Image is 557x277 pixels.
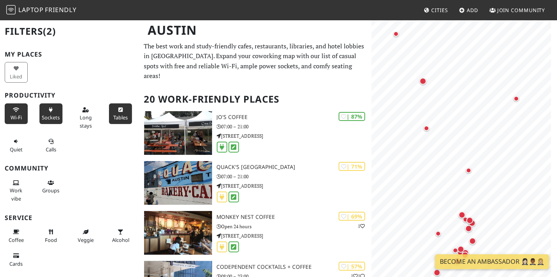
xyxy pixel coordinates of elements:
button: Sockets [39,103,62,124]
p: [STREET_ADDRESS] [217,132,371,140]
span: Work-friendly tables [113,114,128,121]
span: Group tables [42,187,59,194]
span: Veggie [78,236,94,243]
h3: Quack's [GEOGRAPHIC_DATA] [217,164,371,170]
button: Calls [39,135,62,156]
div: | 87% [339,112,365,121]
a: Cities [421,3,451,17]
span: Food [45,236,57,243]
span: Add [467,7,478,14]
span: Power sockets [42,114,60,121]
a: Quack's 43rd Street Bakery | 71% Quack's [GEOGRAPHIC_DATA] 07:00 – 21:00 [STREET_ADDRESS] [139,161,371,205]
span: (2) [43,25,56,37]
span: Laptop [18,5,44,14]
button: Veggie [74,226,97,246]
button: Quiet [5,135,28,156]
h3: Productivity [5,92,135,99]
div: Map marker [459,211,474,227]
a: Add [456,3,482,17]
p: 07:00 – 21:00 [217,123,371,130]
div: | 71% [339,162,365,171]
a: Monkey Nest Coffee | 69% 1 Monkey Nest Coffee Open 24 hours [STREET_ADDRESS] [139,211,371,255]
p: Open 24 hours [217,223,371,230]
div: Map marker [466,168,482,183]
h3: Service [5,214,135,222]
span: Quiet [10,146,23,153]
div: Map marker [424,126,439,141]
p: 07:00 – 21:00 [217,173,371,180]
img: Jo's Coffee [144,111,212,155]
span: Join Community [497,7,545,14]
button: Tables [109,103,132,124]
h2: Filters [5,20,135,43]
p: 1 [358,222,365,230]
span: Credit cards [9,260,23,267]
div: | 69% [339,212,365,221]
h3: Monkey Nest Coffee [217,214,371,220]
img: Monkey Nest Coffee [144,211,212,255]
span: Cities [432,7,448,14]
h3: Codependent Cocktails + Coffee [217,264,371,270]
span: People working [10,187,22,202]
div: Map marker [393,31,409,47]
h3: My Places [5,51,135,58]
span: Long stays [80,114,92,129]
p: The best work and study-friendly cafes, restaurants, libraries, and hotel lobbies in [GEOGRAPHIC_... [144,41,367,81]
img: Quack's 43rd Street Bakery [144,161,212,205]
button: Food [39,226,62,246]
span: Coffee [9,236,24,243]
a: LaptopFriendly LaptopFriendly [6,4,77,17]
h3: Jo's Coffee [217,114,371,121]
h1: Austin [142,20,370,41]
button: Work vibe [5,176,28,205]
div: Map marker [514,96,529,112]
a: Jo's Coffee | 87% Jo's Coffee 07:00 – 21:00 [STREET_ADDRESS] [139,111,371,155]
button: Wi-Fi [5,103,28,124]
span: Video/audio calls [46,146,56,153]
a: Join Community [486,3,548,17]
button: Groups [39,176,62,197]
div: Map marker [466,217,482,233]
button: Alcohol [109,226,132,246]
span: Friendly [45,5,76,14]
img: LaptopFriendly [6,5,16,14]
h2: 20 Work-Friendly Places [144,87,367,111]
span: Alcohol [112,236,129,243]
div: Map marker [420,78,435,93]
button: Long stays [74,103,97,132]
p: [STREET_ADDRESS] [217,232,371,240]
h3: Community [5,165,135,172]
button: Coffee [5,226,28,246]
button: Cards [5,249,28,270]
p: [STREET_ADDRESS] [217,182,371,190]
div: | 57% [339,262,365,271]
span: Stable Wi-Fi [11,114,22,121]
